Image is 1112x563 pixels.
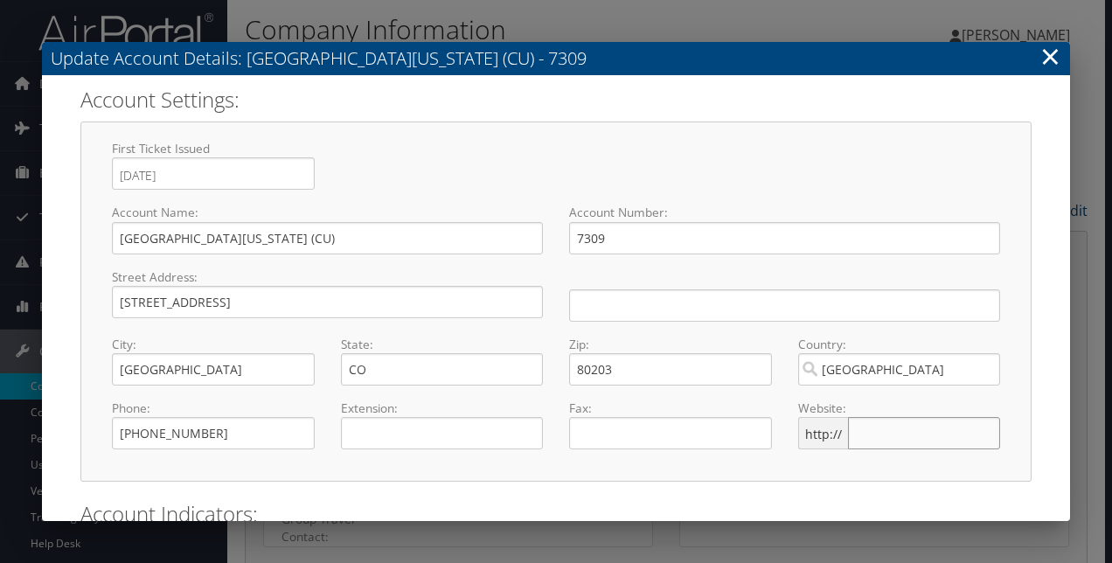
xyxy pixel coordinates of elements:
h2: Account Settings: [80,85,1032,115]
label: Website: [798,400,1001,417]
label: Street Address: [112,268,543,286]
span: http:// [798,417,849,449]
label: Phone: [112,400,315,417]
label: Extension: [341,400,544,417]
label: Account Number: [569,204,1000,221]
label: Country: [798,336,1001,353]
label: First Ticket Issued [112,140,315,157]
h2: Account Indicators: [80,499,1032,529]
label: Account Name: [112,204,543,221]
h3: Update Account Details: [GEOGRAPHIC_DATA][US_STATE] (CU) - 7309 [42,42,1070,75]
label: State: [341,336,544,353]
a: × [1040,38,1060,73]
label: Zip: [569,336,772,353]
input: YYYY-MM-DD [120,165,254,186]
label: City: [112,336,315,353]
label: Fax: [569,400,772,417]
